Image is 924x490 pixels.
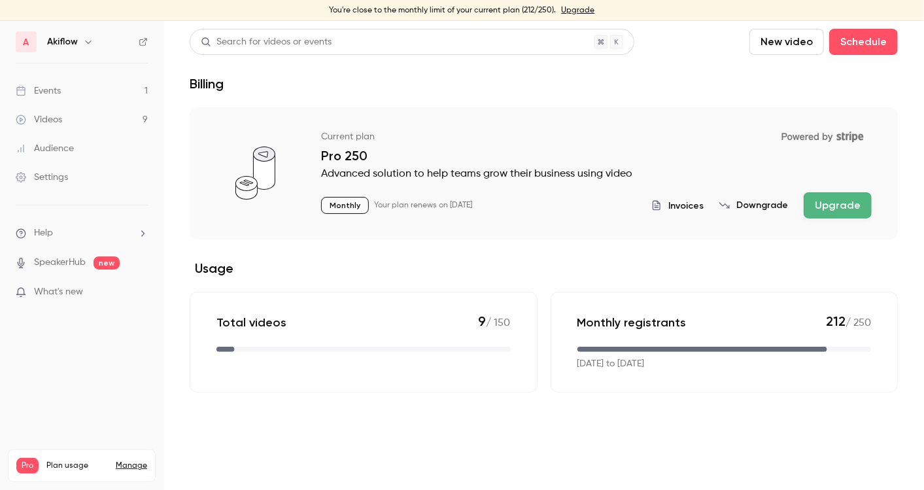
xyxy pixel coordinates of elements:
div: Settings [16,171,68,184]
p: / 250 [826,313,871,331]
h2: Usage [190,260,898,276]
div: Audience [16,142,74,155]
section: billing [190,107,898,393]
h1: Billing [190,76,224,92]
p: Monthly registrants [577,315,687,330]
span: Pro [16,458,39,474]
span: Plan usage [46,461,108,471]
button: Schedule [829,29,898,55]
p: / 150 [479,313,511,331]
p: Advanced solution to help teams grow their business using video [321,166,872,182]
a: Manage [116,461,147,471]
p: Pro 250 [321,148,872,164]
a: Upgrade [562,5,595,16]
p: Total videos [216,315,286,330]
p: Your plan renews on [DATE] [374,200,472,211]
button: Downgrade [719,199,788,212]
div: Search for videos or events [201,35,332,49]
p: Current plan [321,130,375,143]
p: [DATE] to [DATE] [577,357,645,371]
span: 9 [479,313,487,329]
button: Upgrade [804,192,872,219]
li: help-dropdown-opener [16,226,148,240]
span: What's new [34,285,83,299]
div: Videos [16,113,62,126]
span: Help [34,226,53,240]
span: Invoices [668,199,704,213]
p: Monthly [321,197,369,214]
span: 212 [826,313,846,329]
button: New video [749,29,824,55]
div: Events [16,84,61,97]
a: SpeakerHub [34,256,86,270]
span: new [94,256,120,270]
h6: Akiflow [47,35,78,48]
span: A [24,35,29,49]
button: Invoices [651,199,704,213]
